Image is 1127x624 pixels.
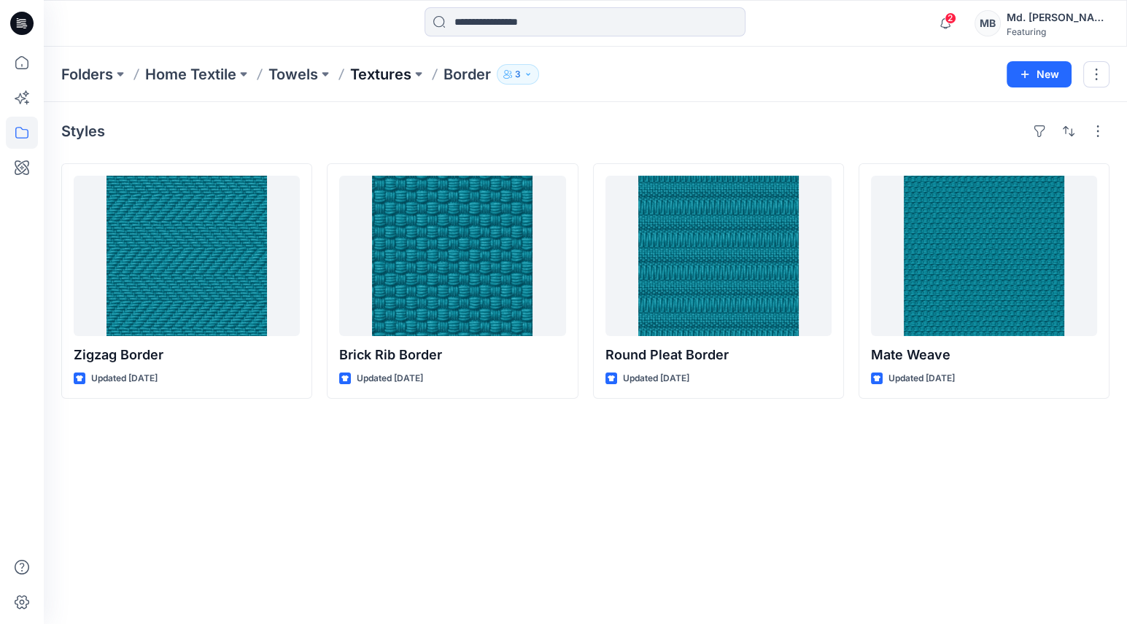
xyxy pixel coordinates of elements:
a: Brick Rib Border [339,176,565,336]
p: Updated [DATE] [623,371,689,386]
h4: Styles [61,122,105,140]
p: Updated [DATE] [91,371,158,386]
p: Updated [DATE] [357,371,423,386]
a: Towels [268,64,318,85]
a: Folders [61,64,113,85]
p: 3 [515,66,521,82]
span: 2 [945,12,956,24]
p: Round Pleat Border [605,345,832,365]
div: MB [975,10,1001,36]
div: Md. [PERSON_NAME] [1007,9,1109,26]
a: Zigzag Border [74,176,300,336]
p: Border [444,64,491,85]
button: 3 [497,64,539,85]
p: Zigzag Border [74,345,300,365]
p: Mate Weave [871,345,1097,365]
button: New [1007,61,1072,87]
p: Brick Rib Border [339,345,565,365]
a: Mate Weave [871,176,1097,336]
a: Home Textile [145,64,236,85]
div: Featuring [1007,26,1109,37]
p: Updated [DATE] [888,371,955,386]
a: Textures [350,64,411,85]
a: Round Pleat Border [605,176,832,336]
